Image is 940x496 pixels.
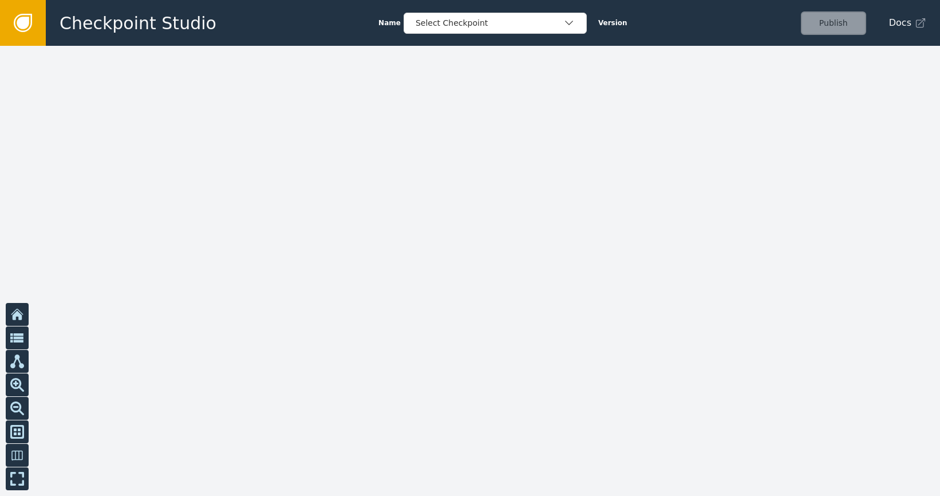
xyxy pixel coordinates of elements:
[378,18,401,28] span: Name
[889,16,926,30] a: Docs
[889,16,911,30] span: Docs
[60,10,216,36] span: Checkpoint Studio
[404,13,587,34] button: Select Checkpoint
[416,17,563,29] div: Select Checkpoint
[598,18,627,28] span: Version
